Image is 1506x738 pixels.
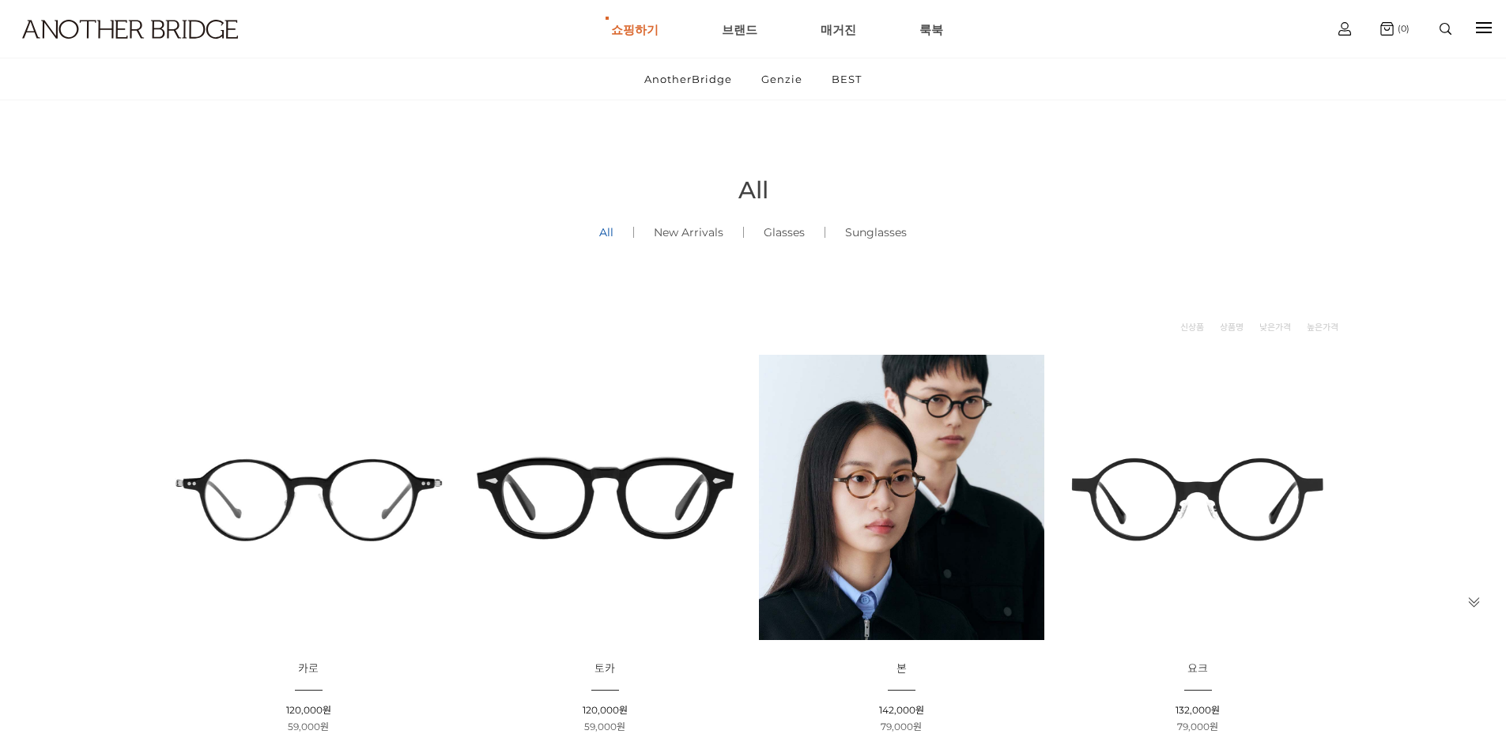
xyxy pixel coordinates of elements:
[594,663,615,675] a: 토카
[759,355,1044,640] img: 본 - 동그란 렌즈로 돋보이는 아세테이트 안경 이미지
[1440,23,1451,35] img: search
[8,20,234,77] a: logo
[1187,661,1208,676] span: 요크
[611,1,659,58] a: 쇼핑하기
[288,721,329,732] span: 59,000원
[1394,23,1410,34] span: (0)
[286,704,331,716] span: 120,000원
[825,205,927,259] a: Sunglasses
[298,663,319,675] a: 카로
[919,1,943,58] a: 룩북
[879,704,924,716] span: 142,000원
[298,661,319,676] span: 카로
[1177,721,1218,732] span: 79,000원
[896,661,907,676] span: 본
[462,355,748,640] img: 토카 아세테이트 뿔테 안경 이미지
[1259,319,1291,335] a: 낮은가격
[22,20,238,39] img: logo
[1338,22,1351,36] img: cart
[821,1,856,58] a: 매거진
[631,58,745,100] a: AnotherBridge
[896,663,907,675] a: 본
[881,721,922,732] span: 79,000원
[166,355,451,640] img: 카로 - 감각적인 디자인의 패션 아이템 이미지
[584,721,625,732] span: 59,000원
[594,661,615,676] span: 토카
[1176,704,1220,716] span: 132,000원
[1055,355,1341,640] img: 요크 글라스 - 트렌디한 디자인의 유니크한 안경 이미지
[579,205,633,259] a: All
[744,205,825,259] a: Glasses
[1307,319,1338,335] a: 높은가격
[583,704,628,716] span: 120,000원
[748,58,816,100] a: Genzie
[722,1,757,58] a: 브랜드
[1220,319,1244,335] a: 상품명
[1380,22,1394,36] img: cart
[738,175,768,205] span: All
[818,58,875,100] a: BEST
[1380,22,1410,36] a: (0)
[1187,663,1208,675] a: 요크
[1180,319,1204,335] a: 신상품
[634,205,743,259] a: New Arrivals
